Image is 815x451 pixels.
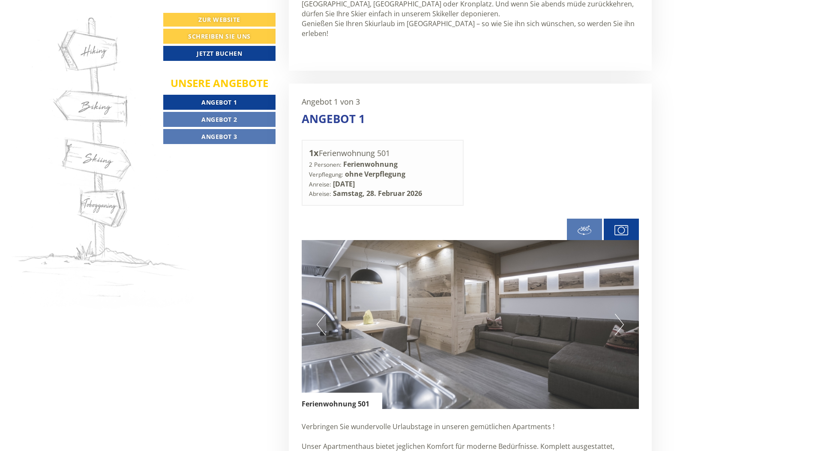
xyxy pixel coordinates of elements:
[6,23,147,49] div: Guten Tag, wie können wir Ihnen helfen?
[163,76,276,90] div: Unsere Angebote
[13,25,143,32] div: Hotel Garni & App. Schneider
[201,132,237,141] span: Angebot 3
[201,115,237,123] span: Angebot 2
[13,42,143,48] small: 13:18
[163,46,276,61] a: Jetzt buchen
[286,226,338,241] button: Senden
[163,13,276,27] a: Zur Website
[302,393,382,409] div: Ferienwohnung 501
[309,189,331,198] small: Abreise:
[333,189,422,198] b: Samstag, 28. Februar 2026
[614,223,628,237] img: camera.svg
[317,314,326,335] button: Previous
[302,240,639,409] img: image
[578,223,591,237] img: 360-grad.svg
[309,147,319,159] b: 1x
[345,169,405,179] b: ohne Verpflegung
[201,98,237,106] span: Angebot 1
[309,170,343,178] small: Verpflegung:
[309,147,457,159] div: Ferienwohnung 501
[343,159,398,169] b: Ferienwohnung
[309,180,331,188] small: Anreise:
[163,29,276,44] a: Schreiben Sie uns
[615,314,624,335] button: Next
[309,160,342,168] small: 2 Personen:
[302,111,365,127] div: Angebot 1
[333,179,355,189] b: [DATE]
[302,96,360,107] span: Angebot 1 von 3
[153,6,185,21] div: [DATE]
